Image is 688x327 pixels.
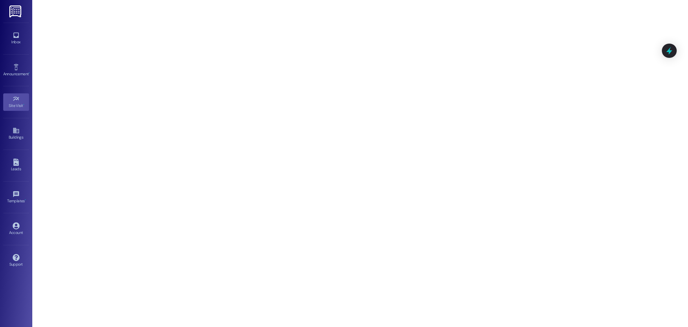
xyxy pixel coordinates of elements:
a: Leads [3,157,29,174]
img: ResiDesk Logo [9,5,23,17]
span: • [23,102,24,107]
a: Account [3,220,29,238]
span: • [29,71,30,75]
a: Buildings [3,125,29,142]
a: Templates • [3,189,29,206]
span: • [25,198,26,202]
a: Inbox [3,30,29,47]
a: Site Visit • [3,93,29,111]
a: Support [3,252,29,269]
